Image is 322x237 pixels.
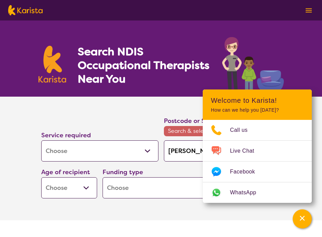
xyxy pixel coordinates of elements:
input: Type [164,140,281,162]
label: Postcode or Suburb [164,117,223,125]
h1: Search NDIS Occupational Therapists Near You [78,45,210,86]
h2: Welcome to Karista! [211,96,304,104]
span: Search & select a postcode to proceed [164,126,281,136]
p: How can we help you [DATE]? [211,107,304,113]
img: occupational-therapy [222,37,284,97]
button: Channel Menu [293,209,312,228]
span: Live Chat [230,146,262,156]
img: Karista logo [8,5,43,15]
label: Service required [41,131,91,139]
span: Facebook [230,167,263,177]
img: Karista logo [39,46,66,83]
label: Funding type [103,168,143,176]
a: Web link opens in a new tab. [203,182,312,203]
ul: Choose channel [203,120,312,203]
span: WhatsApp [230,187,264,198]
label: Age of recipient [41,168,90,176]
img: menu [306,8,312,13]
div: Channel Menu [203,89,312,203]
span: Call us [230,125,256,135]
